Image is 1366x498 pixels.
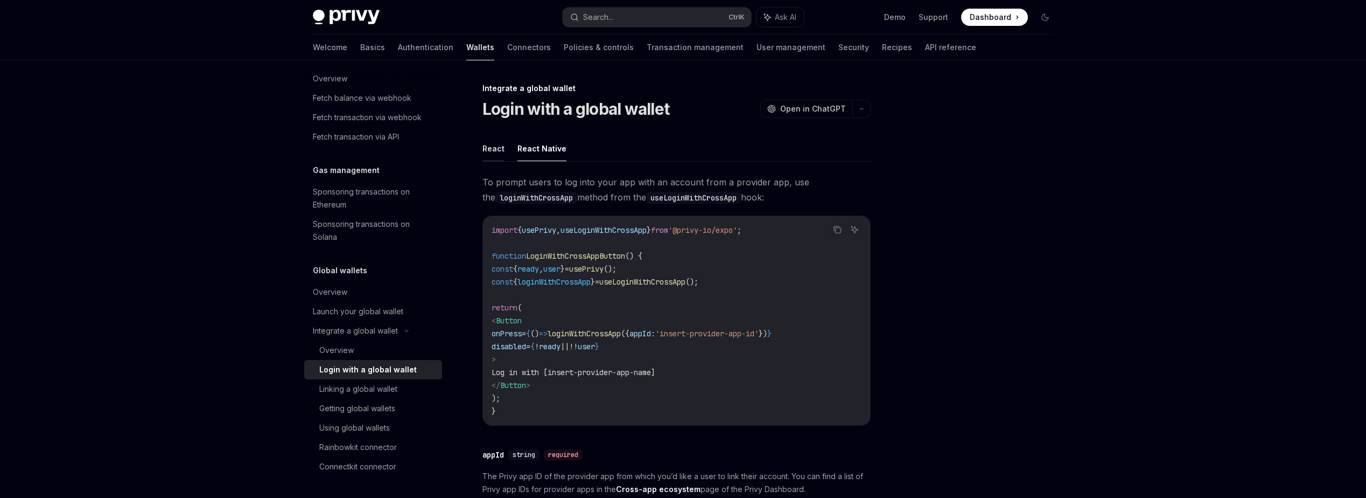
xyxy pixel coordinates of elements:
[737,225,741,235] span: ;
[304,360,442,379] a: Login with a global wallet
[767,329,772,338] span: }
[517,136,566,161] button: React Native
[668,225,737,235] span: '@privy-io/expo'
[651,225,668,235] span: from
[595,342,599,351] span: }
[569,264,604,274] span: usePrivy
[513,277,517,287] span: {
[466,34,494,60] a: Wallets
[961,9,1028,26] a: Dashboard
[578,342,595,351] span: user
[583,11,613,24] div: Search...
[492,225,517,235] span: import
[970,12,1011,23] span: Dashboard
[304,69,442,88] a: Overview
[492,316,496,326] span: <
[313,34,347,60] a: Welcome
[616,485,700,494] strong: Cross-app ecosystem
[685,277,698,287] span: ();
[304,215,442,247] a: Sponsoring transactions on Solana
[647,225,651,235] span: }
[526,381,530,390] span: >
[539,329,548,338] span: =>
[313,264,367,277] h5: Global wallets
[313,286,347,299] div: Overview
[482,175,871,205] span: To prompt users to log into your app with an account from a provider app, use the method from the...
[599,277,685,287] span: useLoginWithCrossApp
[496,316,522,326] span: Button
[319,383,397,396] div: Linking a global wallet
[556,225,561,235] span: ,
[591,277,595,287] span: }
[569,342,578,351] span: !!
[1036,9,1054,26] button: Toggle dark mode
[522,329,526,338] span: =
[492,277,513,287] span: const
[492,342,526,351] span: disabled
[304,127,442,147] a: Fetch transaction via API
[482,449,504,460] div: appId
[884,12,906,23] a: Demo
[313,305,403,318] div: Launch your global wallet
[544,449,583,460] div: required
[313,130,399,143] div: Fetch transaction via API
[313,72,347,85] div: Overview
[319,460,396,473] div: Connectkit connector
[304,399,442,418] a: Getting global wallets
[313,164,380,177] h5: Gas management
[838,34,869,60] a: Security
[482,83,871,94] div: Integrate a global wallet
[621,329,629,338] span: ({
[759,329,767,338] span: })
[647,34,744,60] a: Transaction management
[304,302,442,321] a: Launch your global wallet
[398,34,453,60] a: Authentication
[604,264,617,274] span: ();
[500,381,526,390] span: Button
[847,223,861,237] button: Ask AI
[780,103,846,114] span: Open in ChatGPT
[492,355,496,364] span: >
[561,264,565,274] span: }
[564,34,634,60] a: Policies & controls
[492,381,500,390] span: </
[513,264,517,274] span: {
[304,438,442,457] a: Rainbowkit connector
[304,379,442,399] a: Linking a global wallet
[492,368,655,377] span: Log in with [insert-provider-app-name]
[565,264,569,274] span: =
[319,363,417,376] div: Login with a global wallet
[517,277,591,287] span: loginWithCrossApp
[539,342,561,351] span: ready
[925,34,976,60] a: API reference
[319,421,390,434] div: Using global wallets
[760,100,852,118] button: Open in ChatGPT
[482,136,505,161] button: React
[526,329,530,338] span: {
[539,264,543,274] span: ,
[882,34,912,60] a: Recipes
[756,34,825,60] a: User management
[548,329,621,338] span: loginWithCrossApp
[492,251,526,261] span: function
[530,342,535,351] span: {
[530,329,539,338] span: ()
[830,223,844,237] button: Copy the contents from the code block
[646,192,741,204] code: useLoginWithCrossApp
[313,111,422,124] div: Fetch transaction via webhook
[360,34,385,60] a: Basics
[492,264,513,274] span: const
[313,10,380,25] img: dark logo
[595,277,599,287] span: =
[629,329,655,338] span: appId:
[304,108,442,127] a: Fetch transaction via webhook
[561,342,569,351] span: ||
[482,470,871,496] span: The Privy app ID of the provider app from which you’d like a user to link their account. You can ...
[304,341,442,360] a: Overview
[526,251,625,261] span: LoginWithCrossAppButton
[517,264,539,274] span: ready
[543,264,561,274] span: user
[313,92,411,105] div: Fetch balance via webhook
[492,303,517,313] span: return
[775,12,796,23] span: Ask AI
